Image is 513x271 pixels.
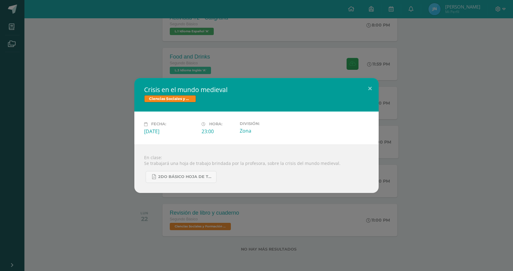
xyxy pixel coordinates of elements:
button: Close (Esc) [361,78,379,99]
span: Ciencias Sociales y Formación Ciudadana [144,95,196,102]
span: Hora: [209,122,222,127]
div: 23:00 [202,128,235,135]
div: En clase: Se trabajará una hoja de trabajo brindada por la profesora, sobre la crisis del mundo m... [134,144,379,193]
span: Fecha: [151,122,166,127]
div: Zona [240,127,292,134]
a: 2do Básico hoja de trabajo.pdf [146,171,216,183]
h2: Crisis en el mundo medieval [144,85,369,94]
div: [DATE] [144,128,197,135]
span: 2do Básico hoja de trabajo.pdf [158,174,213,179]
label: División: [240,121,292,126]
